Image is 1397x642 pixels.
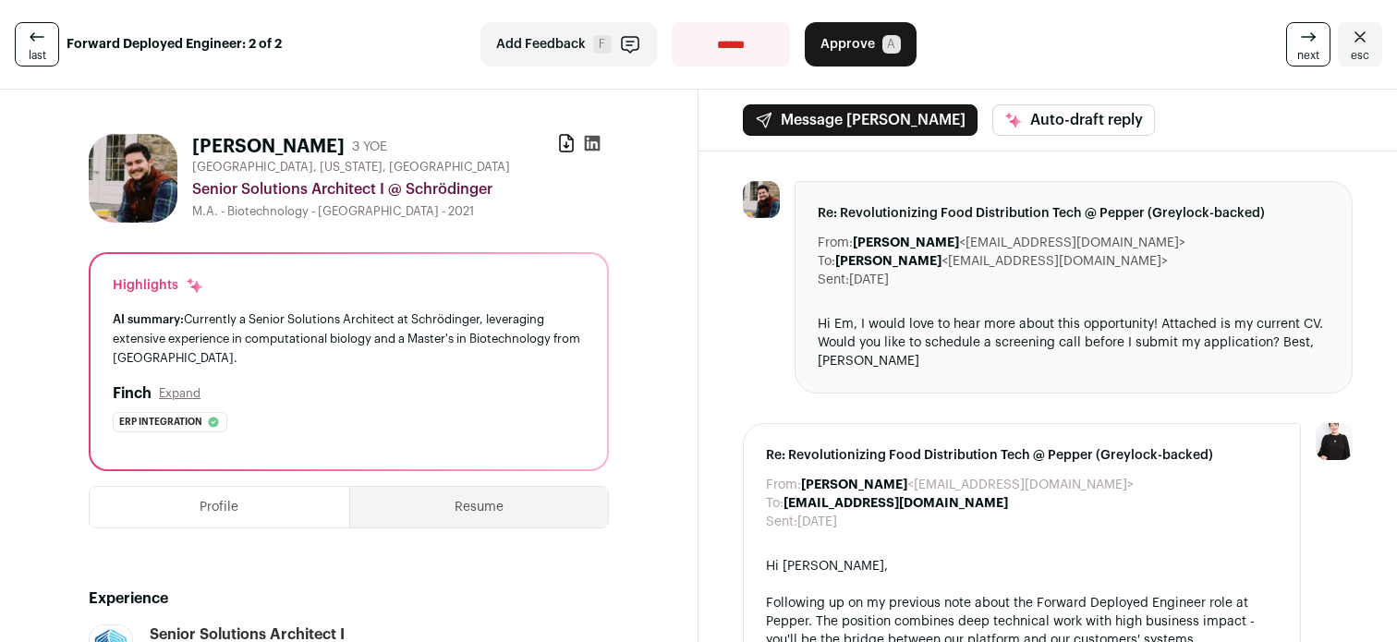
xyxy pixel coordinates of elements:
[90,487,349,527] button: Profile
[835,255,941,268] b: [PERSON_NAME]
[801,476,1134,494] dd: <[EMAIL_ADDRESS][DOMAIN_NAME]>
[743,104,978,136] button: Message [PERSON_NAME]
[1351,48,1369,63] span: esc
[797,513,837,531] dd: [DATE]
[352,138,387,156] div: 3 YOE
[113,276,204,295] div: Highlights
[15,22,59,67] a: last
[113,382,152,405] h2: Finch
[1316,423,1353,460] img: 9240684-medium_jpg
[849,271,889,289] dd: [DATE]
[480,22,657,67] button: Add Feedback F
[820,35,875,54] span: Approve
[784,497,1008,510] b: [EMAIL_ADDRESS][DOMAIN_NAME]
[766,557,1278,575] div: Hi [PERSON_NAME],
[113,313,184,325] span: AI summary:
[835,252,1168,271] dd: <[EMAIL_ADDRESS][DOMAIN_NAME]>
[853,234,1185,252] dd: <[EMAIL_ADDRESS][DOMAIN_NAME]>
[766,494,784,513] dt: To:
[496,35,586,54] span: Add Feedback
[119,413,202,431] span: Erp integration
[192,204,609,219] div: M.A. - Biotechnology - [GEOGRAPHIC_DATA] - 2021
[1286,22,1330,67] a: next
[801,478,907,491] b: [PERSON_NAME]
[192,178,609,200] div: Senior Solutions Architect I @ Schrödinger
[192,134,345,160] h1: [PERSON_NAME]
[1297,48,1319,63] span: next
[882,35,901,54] span: A
[159,386,200,401] button: Expand
[89,134,177,223] img: 8b5fc5f3ac35b8d105507d448e999efa98742475eff2b3df3cac54c2a56473fa.jpg
[192,160,510,175] span: [GEOGRAPHIC_DATA], [US_STATE], [GEOGRAPHIC_DATA]
[818,271,849,289] dt: Sent:
[853,236,959,249] b: [PERSON_NAME]
[766,446,1278,465] span: Re: Revolutionizing Food Distribution Tech @ Pepper (Greylock-backed)
[29,48,46,63] span: last
[593,35,612,54] span: F
[350,487,609,527] button: Resume
[766,513,797,531] dt: Sent:
[992,104,1155,136] button: Auto-draft reply
[743,181,780,218] img: 8b5fc5f3ac35b8d105507d448e999efa98742475eff2b3df3cac54c2a56473fa.jpg
[89,587,609,610] h2: Experience
[818,204,1330,223] span: Re: Revolutionizing Food Distribution Tech @ Pepper (Greylock-backed)
[805,22,917,67] button: Approve A
[818,315,1330,370] div: Hi Em, I would love to hear more about this opportunity! Attached is my current CV. Would you lik...
[818,252,835,271] dt: To:
[67,35,282,54] strong: Forward Deployed Engineer: 2 of 2
[766,476,801,494] dt: From:
[113,309,585,368] div: Currently a Senior Solutions Architect at Schrödinger, leveraging extensive experience in computa...
[818,234,853,252] dt: From:
[1338,22,1382,67] a: Close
